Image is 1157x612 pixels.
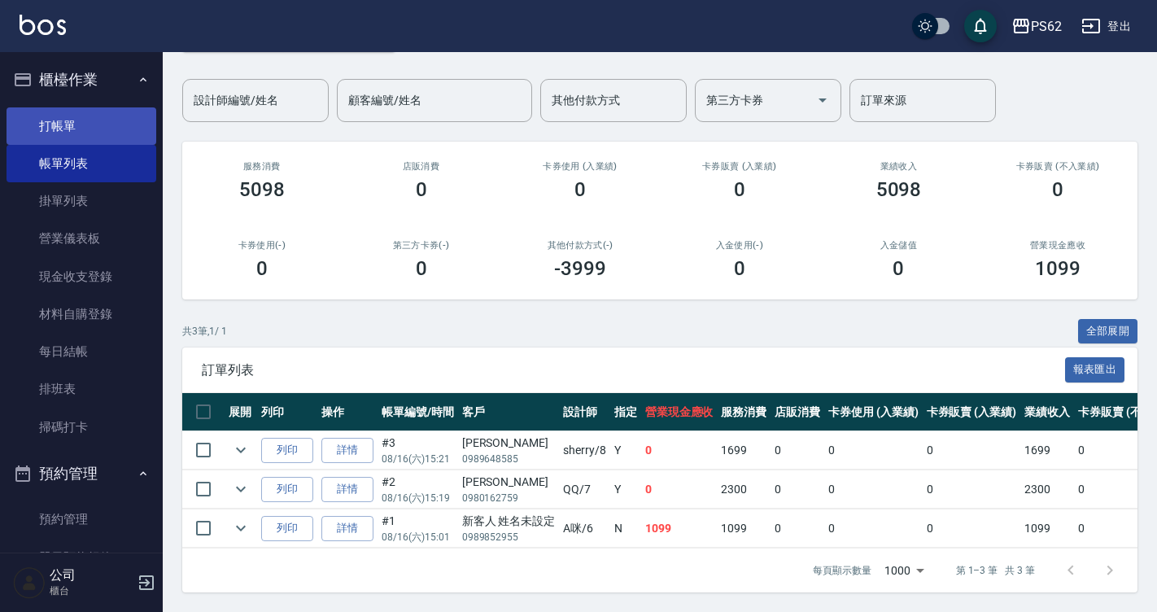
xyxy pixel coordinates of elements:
button: 登出 [1075,11,1137,42]
td: A咪 /6 [559,509,610,548]
a: 現金收支登錄 [7,258,156,295]
th: 店販消費 [771,393,824,431]
td: QQ /7 [559,470,610,509]
a: 詳情 [321,516,373,541]
td: Y [610,431,641,470]
td: 1099 [1020,509,1074,548]
td: 2300 [717,470,771,509]
td: 0 [771,431,824,470]
button: 列印 [261,438,313,463]
p: 櫃台 [50,584,133,598]
h3: 服務消費 [202,161,322,172]
div: PS62 [1031,16,1062,37]
th: 服務消費 [717,393,771,431]
p: 08/16 (六) 15:21 [382,452,454,466]
td: N [610,509,641,548]
h2: 其他付款方式(-) [520,240,640,251]
th: 卡券販賣 (入業績) [923,393,1021,431]
a: 掃碼打卡 [7,409,156,446]
h3: 0 [734,178,745,201]
button: expand row [229,516,253,540]
td: 0 [923,509,1021,548]
h3: 0 [416,257,427,280]
a: 預約管理 [7,501,156,538]
a: 打帳單 [7,107,156,145]
a: 材料自購登錄 [7,295,156,333]
th: 指定 [610,393,641,431]
td: #2 [378,470,458,509]
a: 詳情 [321,477,373,502]
td: 0 [824,470,923,509]
td: 1699 [717,431,771,470]
a: 排班表 [7,370,156,408]
h3: -3999 [554,257,606,280]
h3: 5098 [239,178,285,201]
h2: 營業現金應收 [998,240,1118,251]
img: Person [13,566,46,599]
button: 預約管理 [7,452,156,495]
h3: 0 [256,257,268,280]
a: 營業儀表板 [7,220,156,257]
h2: 卡券使用(-) [202,240,322,251]
button: 報表匯出 [1065,357,1125,382]
h2: 卡券販賣 (入業績) [679,161,800,172]
a: 單日預約紀錄 [7,539,156,576]
td: #1 [378,509,458,548]
button: 全部展開 [1078,319,1138,344]
th: 帳單編號/時間 [378,393,458,431]
td: 1699 [1020,431,1074,470]
p: 第 1–3 筆 共 3 筆 [956,563,1035,578]
button: save [964,10,997,42]
p: 08/16 (六) 15:01 [382,530,454,544]
h5: 公司 [50,567,133,584]
h3: 1099 [1035,257,1081,280]
td: 0 [641,470,718,509]
h3: 0 [893,257,904,280]
th: 客戶 [458,393,560,431]
div: 1000 [878,549,930,592]
a: 帳單列表 [7,145,156,182]
h3: 0 [1052,178,1063,201]
th: 操作 [317,393,378,431]
button: expand row [229,477,253,501]
div: [PERSON_NAME] [462,474,556,491]
h2: 第三方卡券(-) [361,240,482,251]
h3: 5098 [876,178,922,201]
button: Open [810,87,836,113]
td: Y [610,470,641,509]
p: 0989852955 [462,530,556,544]
a: 每日結帳 [7,333,156,370]
td: 0 [923,431,1021,470]
th: 卡券使用 (入業績) [824,393,923,431]
h2: 卡券販賣 (不入業績) [998,161,1118,172]
th: 展開 [225,393,257,431]
h3: 0 [734,257,745,280]
button: 列印 [261,516,313,541]
span: 訂單列表 [202,362,1065,378]
button: PS62 [1005,10,1068,43]
td: sherry /8 [559,431,610,470]
img: Logo [20,15,66,35]
p: 08/16 (六) 15:19 [382,491,454,505]
h2: 入金儲值 [839,240,959,251]
td: 0 [824,431,923,470]
td: 0 [771,509,824,548]
p: 共 3 筆, 1 / 1 [182,324,227,339]
div: [PERSON_NAME] [462,435,556,452]
h2: 店販消費 [361,161,482,172]
p: 0989648585 [462,452,556,466]
td: 0 [923,470,1021,509]
td: 0 [824,509,923,548]
a: 報表匯出 [1065,361,1125,377]
div: 新客人 姓名未設定 [462,513,556,530]
th: 業績收入 [1020,393,1074,431]
h2: 業績收入 [839,161,959,172]
h3: 0 [574,178,586,201]
td: 0 [641,431,718,470]
th: 列印 [257,393,317,431]
button: 列印 [261,477,313,502]
p: 每頁顯示數量 [813,563,871,578]
button: 櫃檯作業 [7,59,156,101]
td: 2300 [1020,470,1074,509]
td: 1099 [641,509,718,548]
